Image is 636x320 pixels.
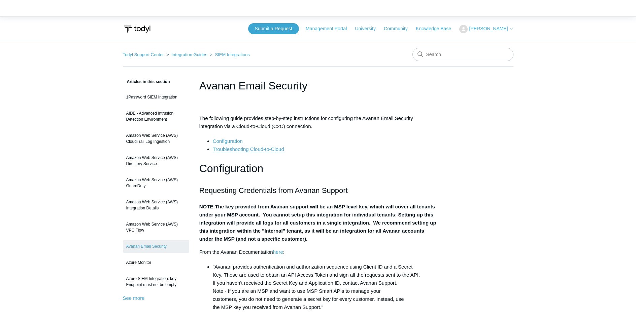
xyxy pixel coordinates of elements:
h1: Configuration [199,160,437,177]
a: Amazon Web Service (AWS) VPC Flow [123,218,189,237]
a: Amazon Web Service (AWS) GuardDuty [123,173,189,192]
a: Azure SIEM Integration: key Endpoint must not be empty [123,272,189,291]
a: SIEM Integrations [215,52,250,57]
strong: The key provided from Avanan support will be an MSP level key, which will cover all tenants under... [199,204,436,242]
a: Amazon Web Service (AWS) Integration Details [123,196,189,214]
li: "Avanan provides authentication and authorization sequence using Client ID and a Secret Key. Thes... [213,263,437,311]
li: Todyl Support Center [123,52,165,57]
li: SIEM Integrations [208,52,250,57]
a: See more [123,295,145,301]
a: Configuration [213,138,243,144]
img: Todyl Support Center Help Center home page [123,23,152,35]
a: Community [384,25,414,32]
span: Articles in this section [123,79,170,84]
a: Troubleshooting Cloud-to-Cloud [213,146,284,152]
a: Knowledge Base [416,25,458,32]
a: AIDE - Advanced Intrusion Detection Environment [123,107,189,126]
a: Integration Guides [171,52,207,57]
a: Todyl Support Center [123,52,164,57]
a: Amazon Web Service (AWS) CloudTrail Log Ingestion [123,129,189,148]
p: From the Avanan Documentation : [199,248,437,256]
h2: Requesting Credentials from Avanan Support [199,185,437,196]
li: Integration Guides [165,52,208,57]
p: The following guide provides step-by-step instructions for configuring the Avanan Email Security ... [199,114,437,130]
a: Azure Monitor [123,256,189,269]
input: Search [412,48,513,61]
a: Management Portal [306,25,354,32]
a: Avanan Email Security [123,240,189,253]
h1: Avanan Email Security [199,78,437,94]
strong: NOTE: [199,204,215,209]
a: Amazon Web Service (AWS) Directory Service [123,151,189,170]
a: 1Password SIEM Integration [123,91,189,104]
a: University [355,25,382,32]
button: [PERSON_NAME] [459,25,513,33]
a: Submit a Request [248,23,299,34]
span: [PERSON_NAME] [469,26,508,31]
a: here [273,249,283,255]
